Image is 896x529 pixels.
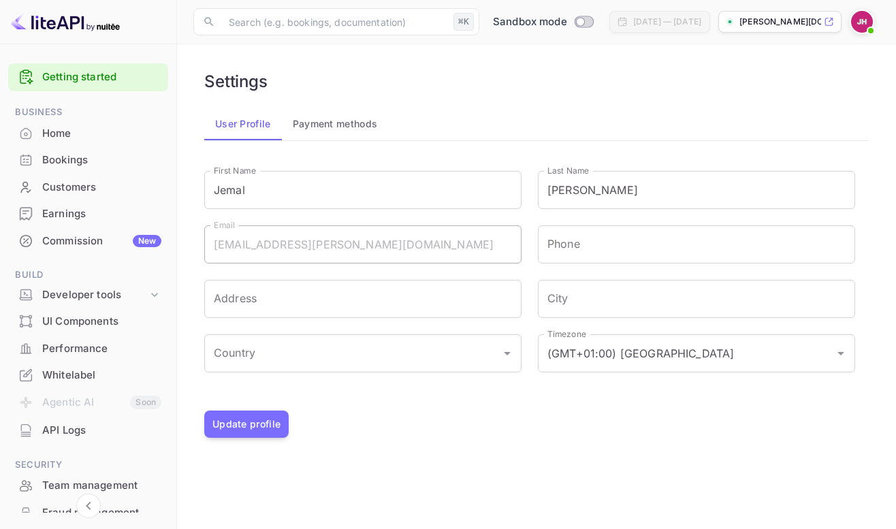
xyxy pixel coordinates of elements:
input: Last Name [538,171,855,209]
a: Getting started [42,69,161,85]
input: Country [210,340,495,366]
div: New [133,235,161,247]
span: Business [8,105,168,120]
div: UI Components [8,308,168,335]
div: Whitelabel [42,368,161,383]
input: phone [538,225,855,263]
label: Timezone [547,328,586,340]
div: ⌘K [453,13,474,31]
button: Payment methods [282,108,389,140]
div: Developer tools [42,287,148,303]
span: Build [8,268,168,283]
button: Collapse navigation [76,494,101,518]
div: Home [42,126,161,142]
div: Performance [8,336,168,362]
input: Email [204,225,522,263]
a: Customers [8,174,168,199]
button: Open [831,344,850,363]
label: Email [214,219,235,231]
div: Developer tools [8,283,168,307]
span: Security [8,458,168,472]
a: CommissionNew [8,228,168,253]
input: Address [204,280,522,318]
button: Open [498,344,517,363]
button: User Profile [204,108,282,140]
div: Team management [42,478,161,494]
div: [DATE] — [DATE] [633,16,701,28]
p: [PERSON_NAME][DOMAIN_NAME]... [739,16,821,28]
img: Jemal Hargett [851,11,873,33]
a: Earnings [8,201,168,226]
div: UI Components [42,314,161,330]
input: Search (e.g. bookings, documentation) [221,8,448,35]
div: Team management [8,472,168,499]
a: Whitelabel [8,362,168,387]
input: First Name [204,171,522,209]
label: Last Name [547,165,589,176]
a: API Logs [8,417,168,443]
h6: Settings [204,71,268,91]
a: Fraud management [8,500,168,525]
div: API Logs [42,423,161,438]
a: Bookings [8,147,168,172]
a: UI Components [8,308,168,334]
div: Customers [8,174,168,201]
div: Bookings [42,153,161,168]
div: Commission [42,234,161,249]
div: Fraud management [42,505,161,521]
input: City [538,280,855,318]
a: Home [8,121,168,146]
div: Earnings [8,201,168,227]
div: Getting started [8,63,168,91]
label: First Name [214,165,256,176]
div: CommissionNew [8,228,168,255]
div: Performance [42,341,161,357]
div: account-settings tabs [204,108,869,140]
button: Update profile [204,411,289,438]
div: Whitelabel [8,362,168,389]
span: Sandbox mode [493,14,567,30]
div: Customers [42,180,161,195]
div: Home [8,121,168,147]
div: API Logs [8,417,168,444]
a: Performance [8,336,168,361]
img: LiteAPI logo [11,11,120,33]
div: Earnings [42,206,161,222]
a: Team management [8,472,168,498]
div: Bookings [8,147,168,174]
div: Switch to Production mode [487,14,598,30]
